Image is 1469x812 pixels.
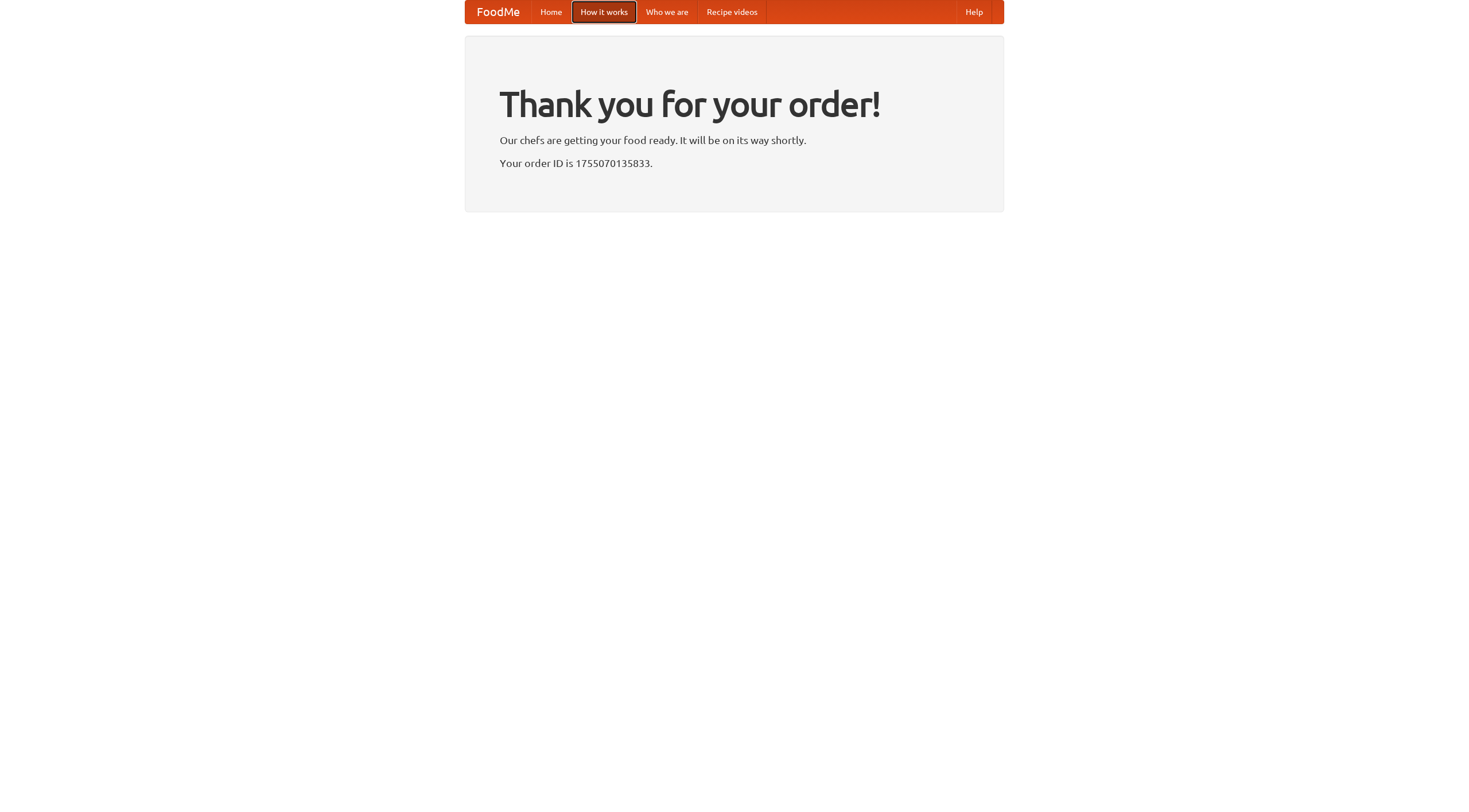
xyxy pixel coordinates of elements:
[572,1,637,24] a: How it works
[500,76,969,131] h1: Thank you for your order!
[957,1,992,24] a: Help
[637,1,698,24] a: Who we are
[500,131,969,149] p: Our chefs are getting your food ready. It will be on its way shortly.
[698,1,767,24] a: Recipe videos
[531,1,572,24] a: Home
[500,154,969,172] p: Your order ID is 1755070135833.
[465,1,531,24] a: FoodMe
